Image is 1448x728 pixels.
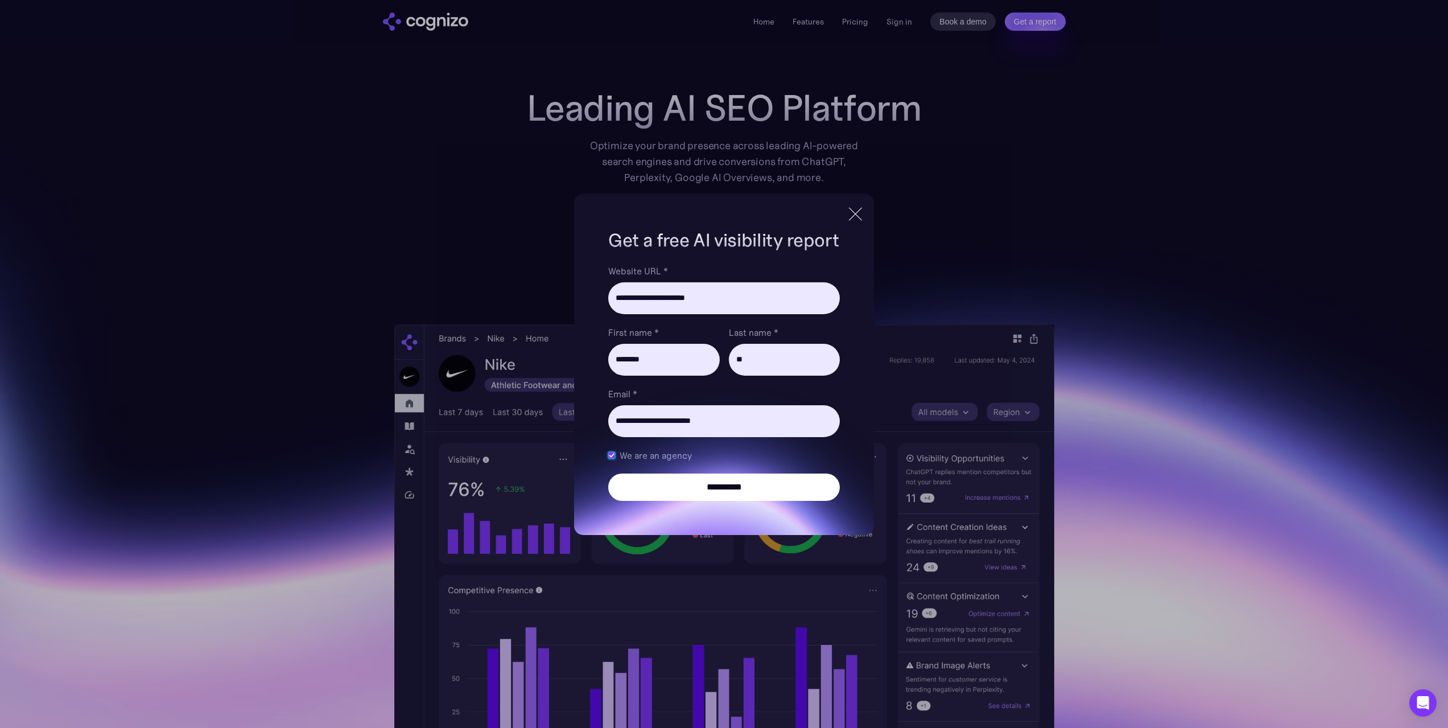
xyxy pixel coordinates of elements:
span: We are an agency [620,449,692,462]
label: Email * [608,387,839,401]
h1: Get a free AI visibility report [608,228,839,253]
label: Last name * [729,326,840,339]
div: Open Intercom Messenger [1409,689,1437,717]
label: First name * [608,326,719,339]
label: Website URL * [608,264,839,278]
form: Brand Report Form [608,264,839,501]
